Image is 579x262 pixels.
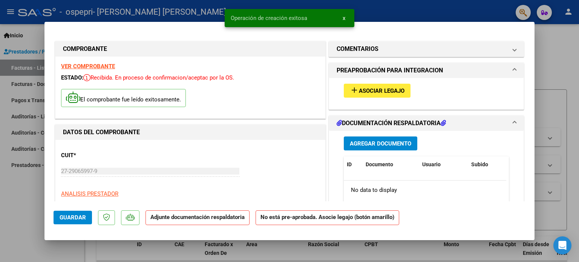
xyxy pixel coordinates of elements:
datatable-header-cell: Subido [468,156,506,173]
h1: COMENTARIOS [337,44,378,54]
span: Subido [471,161,488,167]
a: VER COMPROBANTE [61,63,115,70]
button: Guardar [54,211,92,224]
div: No data to display [344,181,506,199]
div: Open Intercom Messenger [553,236,571,254]
mat-expansion-panel-header: COMENTARIOS [329,41,524,57]
button: Agregar Documento [344,136,417,150]
span: ID [347,161,352,167]
datatable-header-cell: Acción [506,156,544,173]
datatable-header-cell: Documento [363,156,419,173]
span: ANALISIS PRESTADOR [61,190,118,197]
datatable-header-cell: Usuario [419,156,468,173]
div: PREAPROBACIÓN PARA INTEGRACION [329,78,524,109]
span: Documento [366,161,393,167]
mat-icon: add [350,86,359,95]
datatable-header-cell: ID [344,156,363,173]
span: Guardar [60,214,86,221]
h1: PREAPROBACIÓN PARA INTEGRACION [337,66,443,75]
button: x [337,11,351,25]
strong: Adjunte documentación respaldatoria [150,214,245,221]
span: Asociar Legajo [359,87,404,94]
span: Recibida. En proceso de confirmacion/aceptac por la OS. [83,74,234,81]
span: Operación de creación exitosa [231,14,307,22]
mat-expansion-panel-header: DOCUMENTACIÓN RESPALDATORIA [329,116,524,131]
p: CUIT [61,151,139,160]
button: Asociar Legajo [344,84,411,98]
h1: DOCUMENTACIÓN RESPALDATORIA [337,119,446,128]
mat-expansion-panel-header: PREAPROBACIÓN PARA INTEGRACION [329,63,524,78]
span: ESTADO: [61,74,83,81]
strong: No está pre-aprobada. Asocie legajo (botón amarillo) [256,210,399,225]
p: El comprobante fue leído exitosamente. [61,89,186,107]
strong: COMPROBANTE [63,45,107,52]
span: Agregar Documento [350,140,411,147]
strong: DATOS DEL COMPROBANTE [63,129,140,136]
span: Usuario [422,161,441,167]
span: x [343,15,345,21]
